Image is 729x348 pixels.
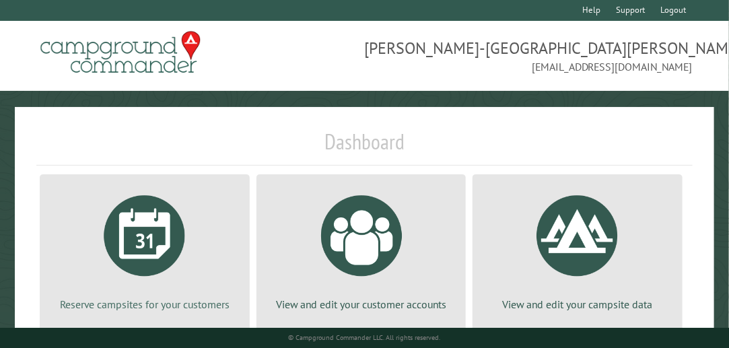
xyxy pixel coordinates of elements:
[489,297,666,312] p: View and edit your campsite data
[56,297,234,312] p: Reserve campsites for your customers
[365,37,693,75] span: [PERSON_NAME]-[GEOGRAPHIC_DATA][PERSON_NAME] [EMAIL_ADDRESS][DOMAIN_NAME]
[56,185,234,312] a: Reserve campsites for your customers
[489,185,666,312] a: View and edit your campsite data
[273,297,450,312] p: View and edit your customer accounts
[36,26,205,79] img: Campground Commander
[273,185,450,312] a: View and edit your customer accounts
[288,333,440,342] small: © Campground Commander LLC. All rights reserved.
[36,129,693,166] h1: Dashboard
